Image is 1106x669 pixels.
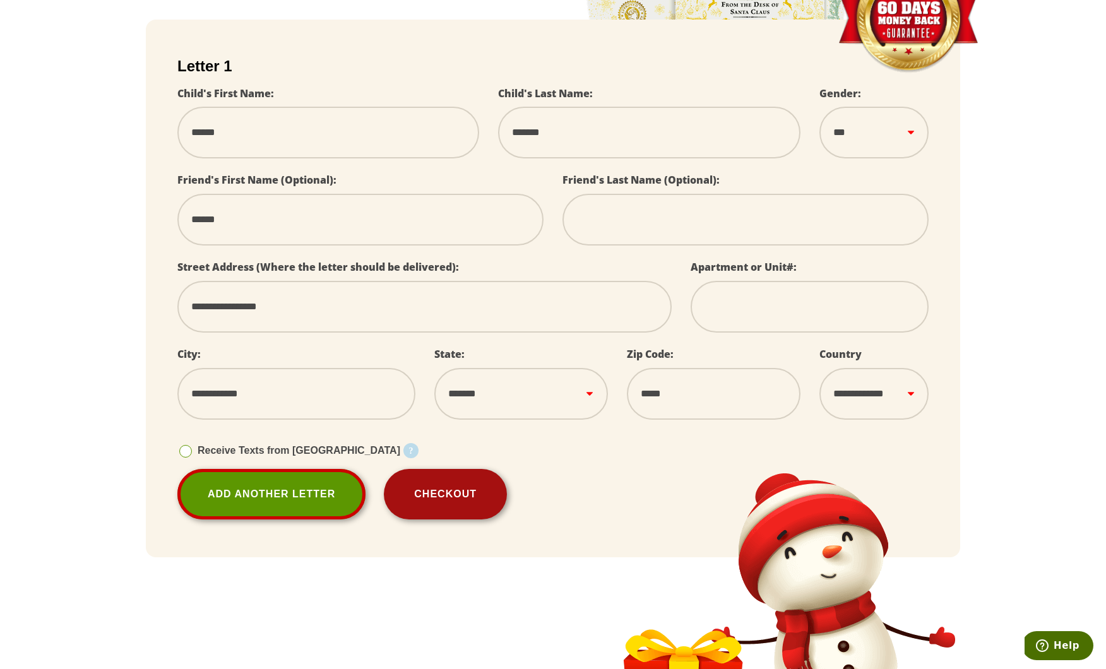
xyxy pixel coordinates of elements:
label: City: [177,347,201,361]
label: Gender: [819,86,861,100]
h2: Letter 1 [177,57,929,75]
label: Zip Code: [627,347,674,361]
label: Child's First Name: [177,86,274,100]
label: State: [434,347,465,361]
label: Street Address (Where the letter should be delivered): [177,260,459,274]
label: Apartment or Unit#: [691,260,797,274]
label: Country [819,347,862,361]
span: Receive Texts from [GEOGRAPHIC_DATA] [198,445,400,456]
label: Child's Last Name: [498,86,593,100]
button: Checkout [384,469,507,519]
iframe: Opens a widget where you can find more information [1025,631,1093,663]
label: Friend's First Name (Optional): [177,173,336,187]
a: Add Another Letter [177,469,366,519]
label: Friend's Last Name (Optional): [562,173,720,187]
